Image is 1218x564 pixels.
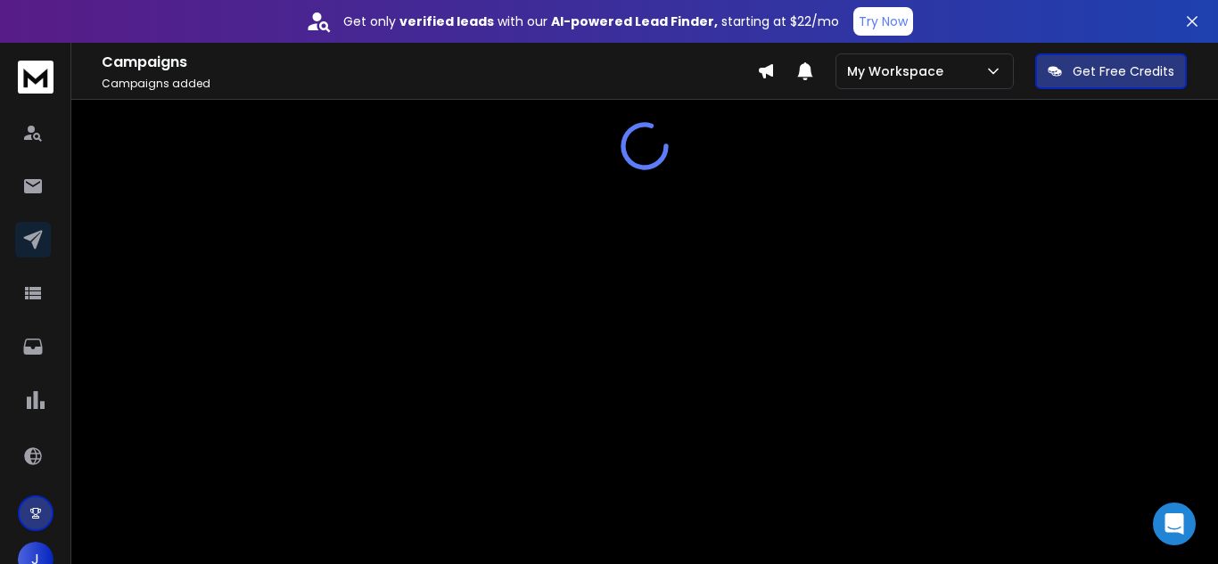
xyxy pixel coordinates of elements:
[1153,503,1196,545] div: Open Intercom Messenger
[343,12,839,30] p: Get only with our starting at $22/mo
[1073,62,1174,80] p: Get Free Credits
[859,12,908,30] p: Try Now
[102,77,757,91] p: Campaigns added
[551,12,718,30] strong: AI-powered Lead Finder,
[18,61,53,94] img: logo
[847,62,951,80] p: My Workspace
[102,52,757,73] h1: Campaigns
[399,12,494,30] strong: verified leads
[853,7,913,36] button: Try Now
[1035,53,1187,89] button: Get Free Credits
